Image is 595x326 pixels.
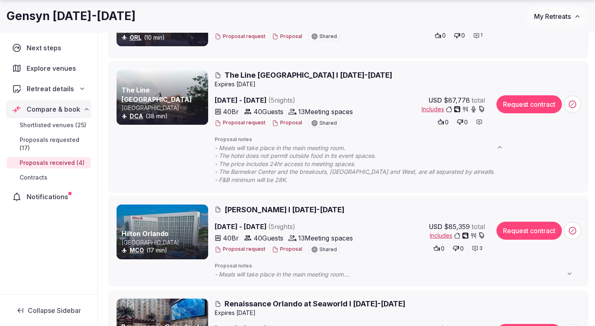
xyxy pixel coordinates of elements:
[268,96,295,104] span: ( 5 night s )
[215,95,359,105] span: [DATE] - [DATE]
[28,306,81,315] span: Collapse Sidebar
[27,63,79,73] span: Explore venues
[215,246,265,253] button: Proposal request
[20,159,85,167] span: Proposals received (4)
[454,116,470,128] button: 0
[223,233,239,243] span: 40 Br
[442,31,446,40] span: 0
[435,116,451,128] button: 0
[479,245,483,252] span: 3
[319,247,337,252] span: Shared
[225,70,392,80] span: The Line [GEOGRAPHIC_DATA] I [DATE]-[DATE]
[130,112,143,120] button: DCA
[121,112,207,120] div: (38 min)
[429,95,442,105] span: USD
[121,246,207,254] div: (17 min)
[431,243,447,254] button: 0
[272,33,302,40] button: Proposal
[319,34,337,39] span: Shared
[121,238,207,247] p: [GEOGRAPHIC_DATA]
[445,118,449,126] span: 0
[268,223,295,231] span: ( 5 night s )
[7,301,91,319] button: Collapse Sidebar
[298,107,353,117] span: 13 Meeting spaces
[444,222,470,232] span: $85,359
[215,33,265,40] button: Proposal request
[7,60,91,77] a: Explore venues
[7,188,91,205] a: Notifications
[20,121,86,129] span: Shortlisted venues (25)
[7,157,91,169] a: Proposals received (4)
[460,245,464,253] span: 0
[461,31,465,40] span: 0
[432,30,448,41] button: 0
[254,107,283,117] span: 40 Guests
[215,309,583,317] div: Expire s [DATE]
[130,34,141,42] button: ORL
[429,222,442,232] span: USD
[121,104,207,112] p: [GEOGRAPHIC_DATA]
[27,43,65,53] span: Next steps
[27,84,74,94] span: Retreat details
[526,6,588,27] button: My Retreats
[272,119,302,126] button: Proposal
[27,104,80,114] span: Compare & book
[272,246,302,253] button: Proposal
[225,205,344,215] span: [PERSON_NAME] I [DATE]-[DATE]
[472,95,485,105] span: total
[130,112,143,119] a: DCA
[7,8,136,24] h1: Gensyn [DATE]-[DATE]
[215,136,583,143] span: Proposal notes
[422,105,485,113] button: Includes
[121,86,192,103] a: The Line [GEOGRAPHIC_DATA]
[7,39,91,56] a: Next steps
[27,192,72,202] span: Notifications
[496,95,562,113] button: Request contract
[480,32,483,39] span: 1
[130,34,141,41] a: ORL
[496,222,562,240] button: Request contract
[20,173,47,182] span: Contracts
[20,136,88,152] span: Proposals requested (17)
[121,229,168,238] a: Hilton Orlando
[319,121,337,126] span: Shared
[130,246,144,254] button: MCO
[215,263,583,270] span: Proposal notes
[215,144,511,184] span: - Meals will take place in the main meeting room. - The hotel does not permit outside food in its...
[451,30,467,41] button: 0
[464,118,468,126] span: 0
[298,233,353,243] span: 13 Meeting spaces
[441,245,445,253] span: 0
[225,299,405,309] span: Renaissance Orlando at Seaworld I [DATE]-[DATE]
[130,247,144,254] a: MCO
[472,222,485,232] span: total
[7,172,91,183] a: Contracts
[215,270,581,279] span: - Meals will take place in the main meeting room. - The hotel does not allow outside food. - The ...
[215,222,359,232] span: [DATE] - [DATE]
[444,95,470,105] span: $87,778
[254,233,283,243] span: 40 Guests
[223,107,239,117] span: 40 Br
[121,34,207,42] div: (10 min)
[430,232,485,240] button: Includes
[215,80,583,88] div: Expire s [DATE]
[215,119,265,126] button: Proposal request
[534,12,571,20] span: My Retreats
[7,134,91,154] a: Proposals requested (17)
[450,243,466,254] button: 0
[7,119,91,131] a: Shortlisted venues (25)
